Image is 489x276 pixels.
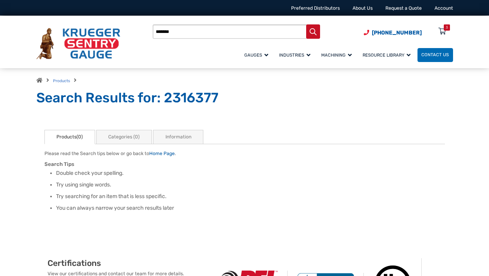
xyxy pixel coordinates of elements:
h3: Search Tips [44,161,445,167]
a: Resource Library [359,47,417,63]
div: 3 [446,24,448,31]
a: Phone Number (920) 434-8860 [364,29,422,37]
li: Try using single words. [56,181,445,189]
a: Preferred Distributors [291,5,340,11]
a: Products [53,78,70,83]
a: About Us [353,5,373,11]
span: Resource Library [363,52,411,58]
span: Gauges [244,52,268,58]
a: Products(0) [44,130,95,144]
a: Account [434,5,453,11]
a: Categories (0) [96,130,152,144]
a: Information [153,130,203,144]
img: Krueger Sentry Gauge [36,28,120,59]
h2: Certifications [48,258,212,268]
a: Contact Us [417,48,453,62]
li: Double check your spelling. [56,169,445,177]
span: Machining [321,52,352,58]
li: Try searching for an item that is less specific. [56,193,445,200]
p: Please read the Search tips below or go back to . [44,150,445,157]
span: Contact Us [421,52,449,57]
li: You can always narrow your search results later [56,204,445,212]
a: Home Page [149,151,175,156]
span: Industries [279,52,310,58]
a: Machining [317,47,359,63]
span: [PHONE_NUMBER] [372,29,422,36]
h1: Search Results for: 2316377 [36,90,453,107]
a: Gauges [240,47,275,63]
a: Request a Quote [385,5,422,11]
a: Industries [275,47,317,63]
